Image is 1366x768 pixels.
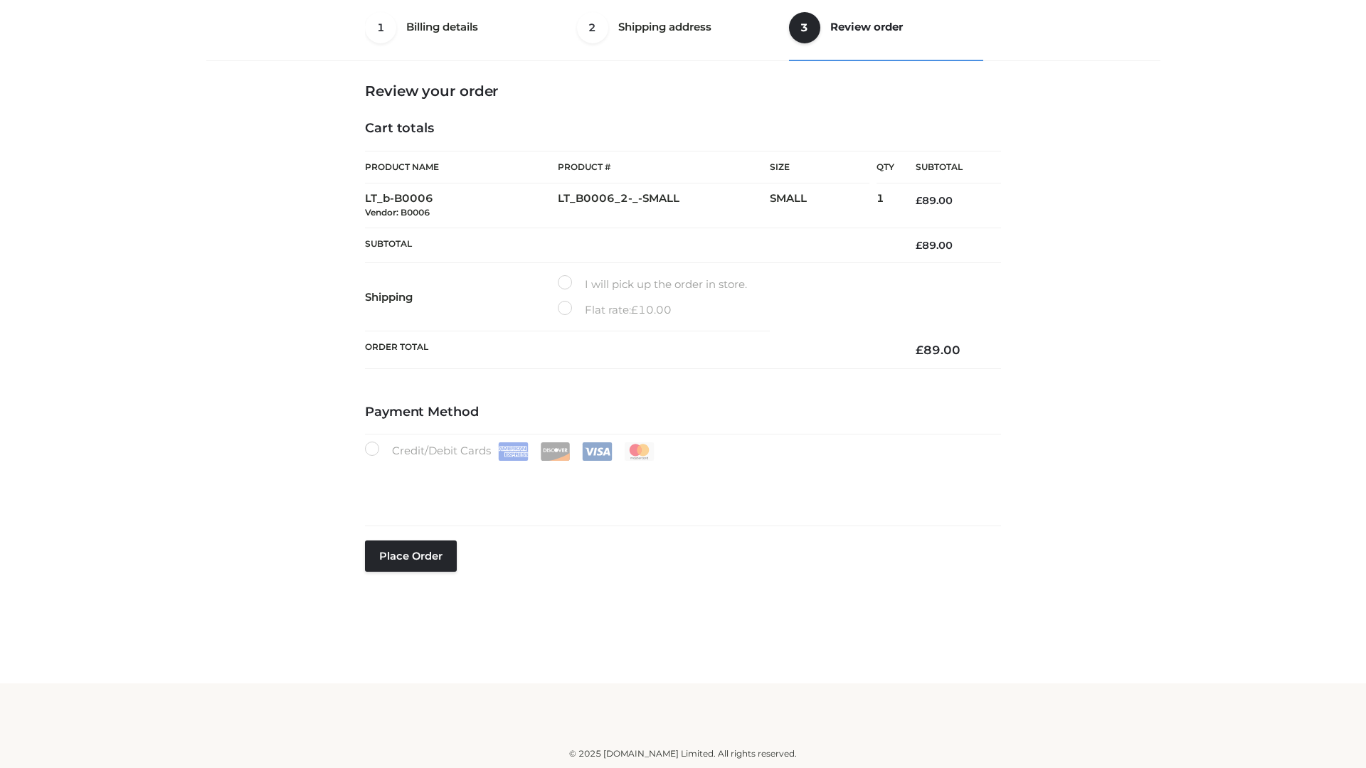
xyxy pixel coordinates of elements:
label: I will pick up the order in store. [558,275,747,294]
th: Subtotal [894,151,1001,183]
td: 1 [877,183,894,228]
img: Amex [498,442,529,461]
label: Credit/Debit Cards [365,442,656,461]
th: Order Total [365,331,894,369]
span: £ [916,239,922,252]
th: Product Name [365,151,558,183]
bdi: 89.00 [916,239,953,252]
iframe: Secure payment input frame [362,458,998,510]
td: SMALL [770,183,877,228]
th: Subtotal [365,228,894,262]
bdi: 10.00 [631,303,672,316]
th: Size [770,151,869,183]
bdi: 89.00 [916,194,953,207]
img: Discover [540,442,571,461]
h3: Review your order [365,82,1001,100]
label: Flat rate: [558,301,672,319]
img: Mastercard [624,442,655,461]
bdi: 89.00 [916,343,960,357]
h4: Payment Method [365,405,1001,420]
button: Place order [365,540,457,572]
th: Product # [558,151,770,183]
th: Qty [877,151,894,183]
span: £ [631,303,638,316]
span: £ [916,194,922,207]
td: LT_B0006_2-_-SMALL [558,183,770,228]
small: Vendor: B0006 [365,207,430,218]
img: Visa [582,442,613,461]
span: £ [916,343,923,357]
td: LT_b-B0006 [365,183,558,228]
th: Shipping [365,263,558,331]
h4: Cart totals [365,121,1001,137]
div: © 2025 [DOMAIN_NAME] Limited. All rights reserved. [211,747,1155,761]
